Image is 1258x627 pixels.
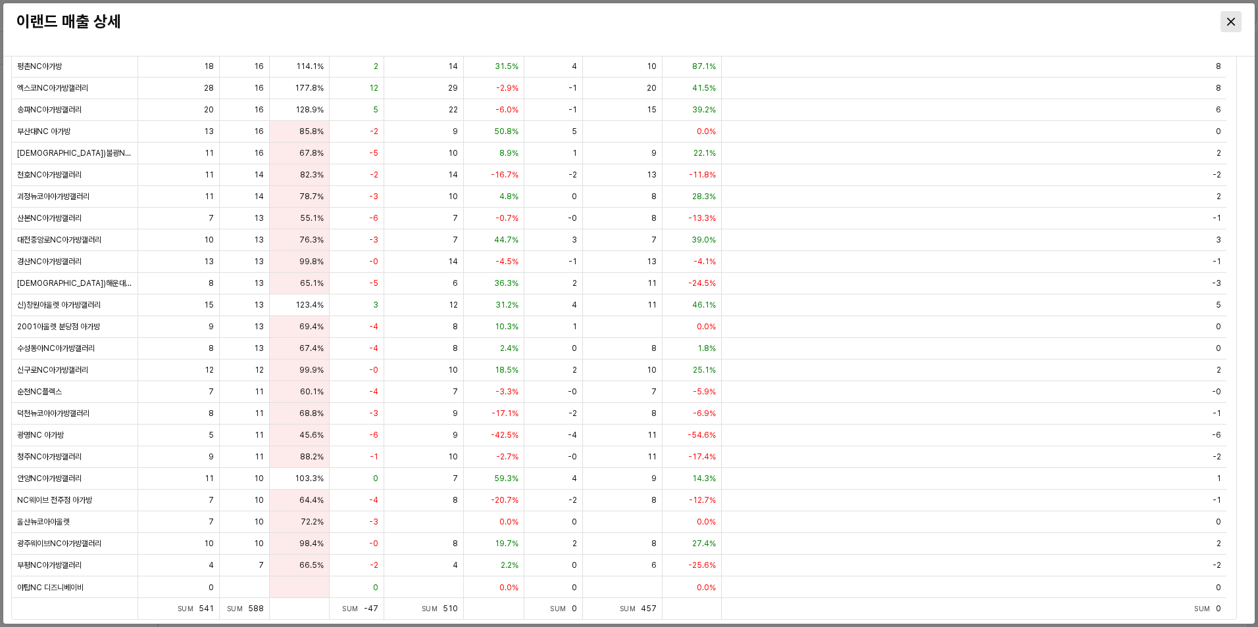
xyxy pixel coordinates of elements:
span: 177.8% [295,83,324,93]
span: 2 [572,365,577,375]
span: 0 [572,582,577,593]
span: 8.9% [499,148,518,158]
span: 수성동아NC아가방갤러리 [17,343,95,354]
span: 6 [1216,104,1221,115]
span: 0 [572,517,577,527]
span: -4 [369,343,378,354]
span: 0 [572,343,577,354]
span: 부평NC아가방갤러리 [17,560,82,570]
span: 8 [453,321,458,332]
span: 7 [209,495,214,505]
span: -16.7% [491,170,518,180]
span: 0 [1216,343,1221,354]
span: 평촌NC아가방 [17,61,62,72]
span: 신구로NC아가방갤러리 [17,365,88,375]
span: 부산대NC 아가방 [17,126,70,137]
span: -3 [369,235,378,245]
span: 39.0% [692,235,716,245]
span: 25.1% [693,365,716,375]
span: 16 [254,104,264,115]
span: -2 [1213,452,1221,462]
span: 2 [1217,191,1221,202]
span: -4.5% [495,256,518,267]
span: 13 [254,321,264,332]
span: 경산NC아가방갤러리 [17,256,82,267]
span: -17.4% [688,452,716,462]
span: 7 [259,560,264,570]
span: 13 [647,170,657,180]
span: 0.0% [499,582,518,593]
span: 13 [647,256,657,267]
span: 10 [647,61,657,72]
span: 16 [254,126,264,137]
span: 541 [199,604,214,613]
span: 66.5% [299,560,324,570]
span: 8 [1216,83,1221,93]
span: 10 [204,538,214,549]
span: -0 [369,365,378,375]
span: 19.7% [495,538,518,549]
span: 87.1% [692,61,716,72]
span: 20 [204,104,214,115]
span: 9 [453,430,458,440]
span: 8 [209,278,214,289]
span: 10 [254,517,264,527]
span: 안양NC아가방갤러리 [17,473,82,484]
span: 13 [204,126,214,137]
span: -0 [369,256,378,267]
span: 2 [572,278,577,289]
span: 457 [641,604,657,613]
span: -2 [370,170,378,180]
span: 2 [1217,148,1221,158]
span: -1 [1213,213,1221,223]
span: 8 [209,408,214,419]
span: 0 [572,560,577,570]
span: Sum [178,605,199,613]
span: -3.3% [495,386,518,397]
span: 괴정뉴코아아가방갤러리 [17,191,89,202]
span: -4 [369,495,378,505]
span: 울산뉴코아아울렛 [17,517,70,527]
span: 45.6% [299,430,324,440]
span: 13 [254,235,264,245]
span: 28.3% [692,191,716,202]
span: 14 [448,61,458,72]
span: 1 [572,321,577,332]
span: -0 [568,213,577,223]
span: 야탑NC 디즈니베이비 [17,582,84,593]
span: 14 [254,191,264,202]
span: 4 [572,300,577,310]
span: 광주웨이브NC아가방갤러리 [17,538,101,549]
span: -5 [369,148,378,158]
span: 4.8% [499,191,518,202]
span: 41.5% [692,83,716,93]
span: 3 [373,300,378,310]
span: 15 [204,300,214,310]
span: 76.3% [299,235,324,245]
span: -6 [369,430,378,440]
span: 12 [255,365,264,375]
span: 3 [572,235,577,245]
span: -1 [1213,495,1221,505]
span: -2 [568,408,577,419]
span: 7 [453,473,458,484]
span: 7 [651,235,657,245]
span: 72.2% [301,517,324,527]
span: 8 [453,495,458,505]
span: 64.4% [299,495,324,505]
span: 13 [254,278,264,289]
span: 18.5% [495,365,518,375]
span: 0 [209,582,214,593]
span: 0 [1216,582,1221,593]
span: 9 [209,452,214,462]
span: 11 [205,473,214,484]
span: -47 [364,604,378,613]
span: 0 [572,604,577,613]
span: 11 [647,430,657,440]
span: 8 [651,213,657,223]
span: -4 [369,386,378,397]
span: 0 [572,191,577,202]
span: -3 [369,517,378,527]
span: 114.1% [296,61,324,72]
span: -4 [369,321,378,332]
